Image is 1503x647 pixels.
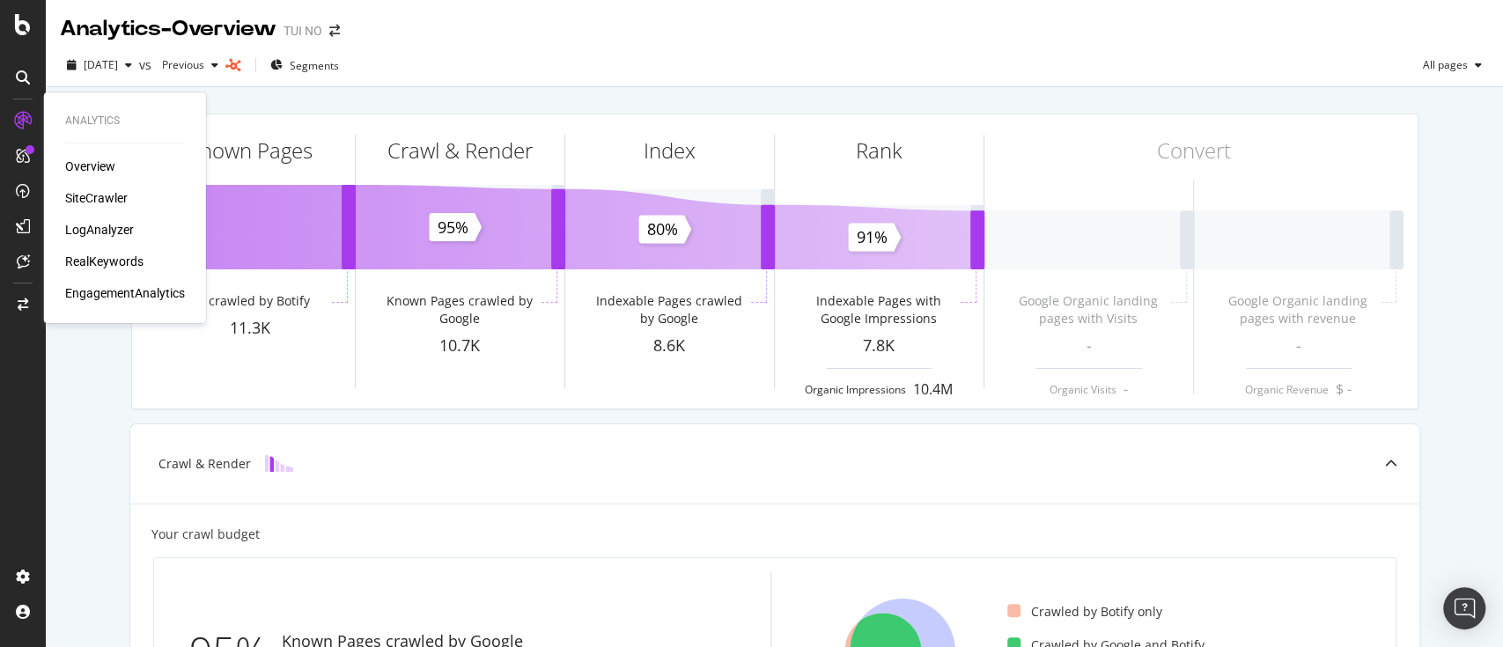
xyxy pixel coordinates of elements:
button: [DATE] [60,51,139,79]
div: Crawl & Render [158,455,251,473]
div: Rank [856,136,903,165]
img: block-icon [265,455,293,472]
div: Your crawl budget [151,526,260,543]
button: Segments [263,51,346,79]
a: SiteCrawler [65,189,128,207]
div: Analytics - Overview [60,14,276,44]
span: 2025 Sep. 15th [84,57,118,72]
div: 7.8K [775,335,984,357]
div: Crawled by Botify only [1007,603,1162,621]
span: vs [139,56,155,74]
button: All pages [1416,51,1489,79]
div: Pages crawled by Botify [171,292,310,310]
div: Known Pages crawled by Google [380,292,538,327]
div: Indexable Pages crawled by Google [590,292,748,327]
div: Organic Impressions [805,382,906,397]
div: 11.3K [146,317,355,340]
div: 8.6K [565,335,774,357]
a: EngagementAnalytics [65,284,185,302]
div: 10.4M [913,379,953,400]
div: Known Pages [188,136,313,165]
div: Analytics [65,114,185,129]
button: Previous [155,51,225,79]
span: Segments [290,58,339,73]
div: TUI NO [284,22,322,40]
div: arrow-right-arrow-left [329,25,340,37]
div: Indexable Pages with Google Impressions [799,292,957,327]
div: Open Intercom Messenger [1443,587,1485,629]
a: LogAnalyzer [65,221,134,239]
span: All pages [1416,57,1468,72]
a: RealKeywords [65,253,144,270]
div: 10.7K [356,335,564,357]
span: Previous [155,57,204,72]
div: Index [644,136,696,165]
div: Crawl & Render [387,136,533,165]
a: Overview [65,158,115,175]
